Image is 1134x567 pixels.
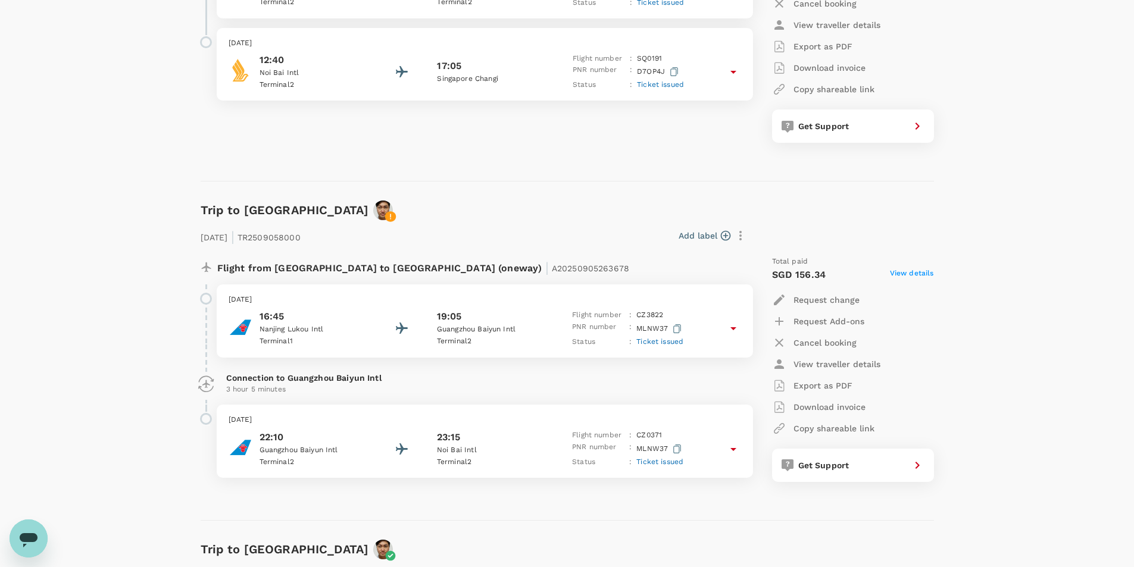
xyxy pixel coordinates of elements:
p: SGD 156.34 [772,268,826,282]
p: Flight from [GEOGRAPHIC_DATA] to [GEOGRAPHIC_DATA] (oneway) [217,256,630,277]
button: View traveller details [772,353,880,375]
p: Export as PDF [794,380,852,391]
button: Cancel booking [772,332,857,353]
p: PNR number [573,64,625,79]
p: Copy shareable link [794,83,874,95]
button: Request change [772,289,860,311]
p: Export as PDF [794,40,852,52]
p: SQ 0191 [637,53,662,65]
p: Flight number [572,309,624,321]
h6: Trip to [GEOGRAPHIC_DATA] [201,201,369,220]
p: : [630,79,632,91]
p: Terminal 2 [260,456,367,468]
img: China Southern [229,315,252,339]
p: : [629,456,632,468]
p: View traveller details [794,19,880,31]
p: : [629,309,632,321]
span: Ticket issued [637,80,684,89]
p: 19:05 [437,309,462,324]
p: [DATE] [229,414,741,426]
p: Guangzhou Baiyun Intl [260,444,367,456]
p: Download invoice [794,62,866,74]
p: [DATE] [229,37,741,49]
img: China Southern [229,436,252,459]
p: Copy shareable link [794,422,874,434]
p: Status [572,336,624,348]
p: Guangzhou Baiyun Intl [437,324,544,336]
p: Status [573,79,625,91]
span: View details [890,268,934,282]
p: D7OP4J [637,64,681,79]
button: Export as PDF [772,36,852,57]
p: Download invoice [794,401,866,413]
p: 16:45 [260,309,367,324]
p: : [630,53,632,65]
span: Get Support [798,461,849,470]
p: Noi Bai Intl [437,444,544,456]
p: CZ 0371 [636,430,662,441]
p: : [630,64,632,79]
p: 23:15 [437,430,461,444]
button: Copy shareable link [772,418,874,439]
button: Download invoice [772,396,866,418]
p: Request Add-ons [794,315,864,327]
span: | [231,228,235,245]
span: Ticket issued [636,458,683,466]
p: MLNW37 [636,321,684,336]
img: Singapore Airlines [229,58,252,82]
p: 3 hour 5 minutes [226,384,743,396]
p: MLNW37 [636,441,684,456]
p: 17:05 [437,59,461,73]
p: Connection to Guangzhou Baiyun Intl [226,372,743,384]
p: Status [572,456,624,468]
p: Flight number [573,53,625,65]
p: PNR number [572,321,624,336]
span: Get Support [798,121,849,131]
span: Total paid [772,256,808,268]
button: View traveller details [772,14,880,36]
p: Cancel booking [794,337,857,349]
p: PNR number [572,441,624,456]
p: Noi Bai Intl [260,67,367,79]
p: Singapore Changi [437,73,544,85]
p: Terminal 2 [437,336,544,347]
button: Add label [679,230,730,242]
img: avatar-664c4aa9c37ad.jpeg [373,540,393,559]
p: : [629,430,632,441]
p: : [629,321,632,336]
p: : [629,336,632,348]
span: A20250905263678 [552,264,629,273]
span: | [545,259,549,276]
p: CZ 3822 [636,309,663,321]
p: 22:10 [260,430,367,444]
p: Terminal 2 [260,79,367,91]
button: Download invoice [772,57,866,79]
span: Ticket issued [636,337,683,346]
h6: Trip to [GEOGRAPHIC_DATA] [201,540,369,559]
iframe: Button to launch messaging window [10,519,48,557]
button: Request Add-ons [772,311,864,332]
button: Copy shareable link [772,79,874,100]
p: Request change [794,294,860,306]
p: Nanjing Lukou Intl [260,324,367,336]
p: Flight number [572,430,624,441]
button: Export as PDF [772,375,852,396]
p: View traveller details [794,358,880,370]
p: 12:40 [260,53,367,67]
p: [DATE] TR2509058000 [201,225,301,246]
p: Terminal 2 [437,456,544,468]
p: [DATE] [229,294,741,306]
p: : [629,441,632,456]
img: avatar-664c4aa9c37ad.jpeg [373,201,393,220]
p: Terminal 1 [260,336,367,347]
